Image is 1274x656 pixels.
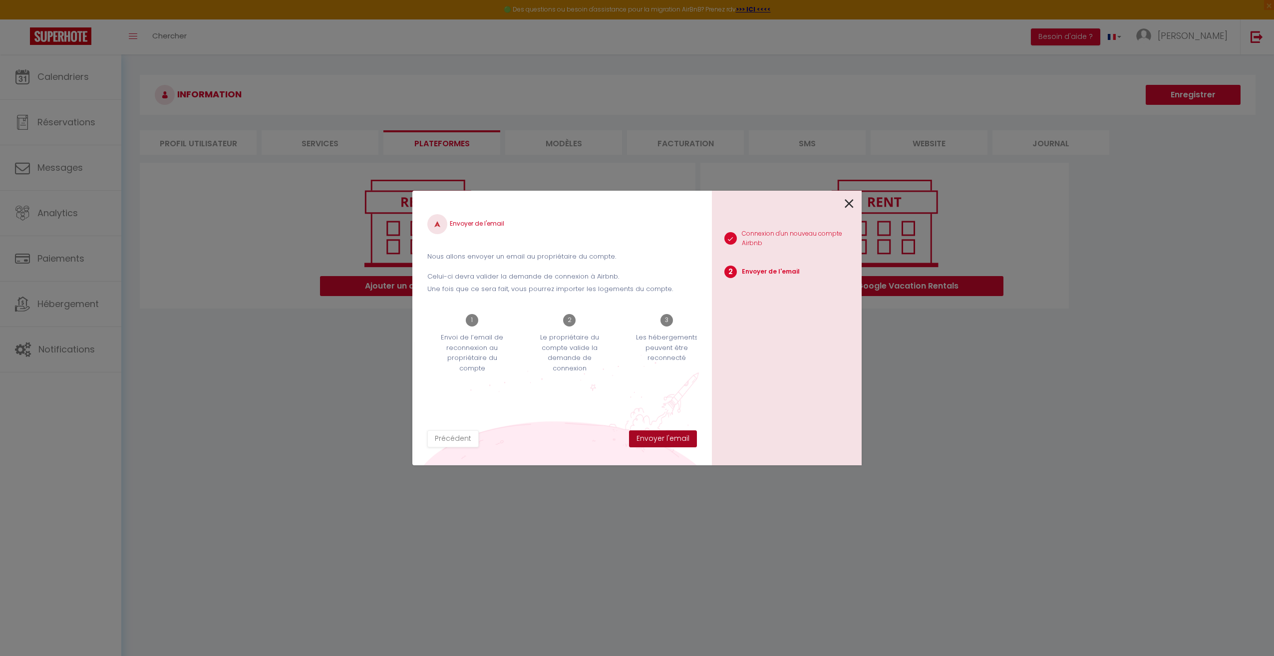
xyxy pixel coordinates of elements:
[724,266,737,278] span: 2
[427,272,697,282] p: Celui-ci devra valider la demande de connexion à Airbnb.
[742,267,800,277] p: Envoyer de l'email
[629,430,697,447] button: Envoyer l'email
[660,314,673,327] span: 3
[427,284,697,294] p: Une fois que ce sera fait, vous pourrez importer les logements du compte.
[466,314,478,327] span: 1
[563,314,576,327] span: 2
[434,332,511,373] p: Envoi de l’email de reconnexion au propriétaire du compte
[427,214,697,234] h4: Envoyer de l'email
[742,229,862,248] p: Connexion d'un nouveau compte Airbnb
[531,332,608,373] p: Le propriétaire du compte valide la demande de connexion
[629,332,705,363] p: Les hébergements peuvent être reconnecté
[427,252,697,262] p: Nous allons envoyer un email au propriétaire du compte.
[427,430,479,447] button: Précédent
